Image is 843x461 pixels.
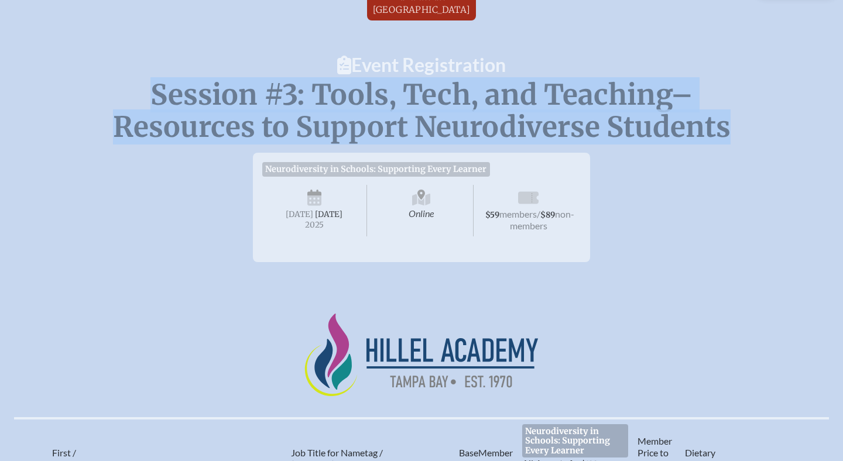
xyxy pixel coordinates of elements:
[304,314,539,397] img: Hillel Academy
[262,162,490,176] span: Neurodiversity in Schools: Supporting Every Learner
[505,447,513,458] span: er
[459,447,478,458] span: Base
[522,424,628,457] span: Neurodiversity in Schools: Supporting Every Learner
[485,210,499,220] span: $59
[499,208,537,219] span: members
[510,208,575,231] span: non-members
[373,4,471,15] span: [GEOGRAPHIC_DATA]
[537,208,540,219] span: /
[113,77,731,145] span: Session #3: Tools, Tech, and Teaching–Resources to Support Neurodiverse Students
[369,185,474,236] span: Online
[286,209,313,219] span: [DATE]
[540,210,555,220] span: $89
[315,209,342,219] span: [DATE]
[272,221,357,229] span: 2025
[52,447,76,458] span: First /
